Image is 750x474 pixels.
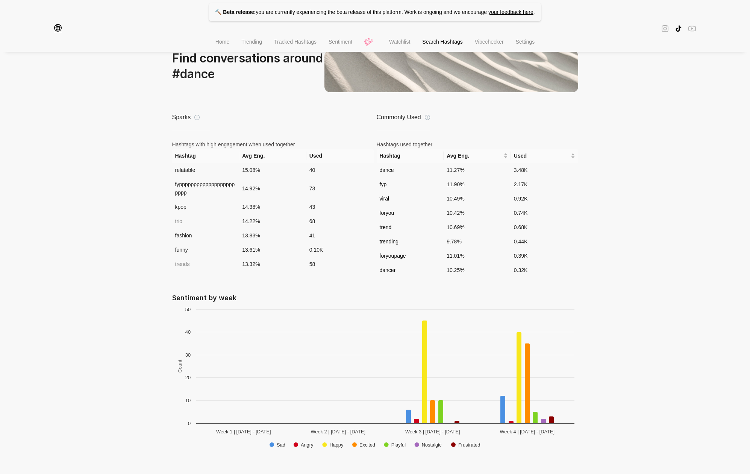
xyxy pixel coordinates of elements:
span: 14.22 % [242,218,260,224]
span: 9.78 % [447,239,462,245]
text: Week 1 | [DATE] - [DATE] [216,429,271,434]
span: 40 [309,167,315,173]
span: 13.32 % [242,261,260,267]
span: 43 [309,204,315,210]
span: 13.83 % [242,232,260,239]
span: 10.49 % [447,196,465,202]
text: Angry [300,442,313,448]
span: Trending [241,39,262,45]
td: choreography [172,271,239,286]
span: 13.26 % [242,275,260,281]
span: 11.01 % [447,253,465,259]
span: 41 [309,232,315,239]
p: you are currently experiencing the beta release of this platform. Work is ongoing and we encourage . [209,3,541,21]
text: 0 [188,421,190,426]
td: fashion [172,228,239,243]
span: Sentiment [329,39,352,45]
td: kpop [172,200,239,214]
span: 0.44K [514,239,528,245]
text: Excited [359,442,375,448]
span: trend [380,224,392,230]
span: 3.48K [514,167,528,173]
td: relatable [172,163,239,177]
span: Vibechecker [475,39,504,45]
text: 10 [185,398,190,403]
span: Settings [516,39,535,45]
text: Nostalgic [421,442,441,448]
span: Used [514,152,569,160]
span: foryou [380,210,394,216]
span: instagram [661,24,669,33]
span: 0.32K [514,267,528,273]
span: 14.38 % [242,204,260,210]
span: 0.68K [514,224,528,230]
th: Avg Eng. [444,149,511,163]
text: Week 3 | [DATE] - [DATE] [405,429,460,434]
span: Search Hashtags [422,39,462,45]
td: funny [172,243,239,257]
span: trending [380,239,399,245]
th: Used [306,149,374,163]
span: 2.17K [514,181,528,187]
text: Playful [391,442,405,448]
div: Sparks [172,112,210,122]
td: fyppppppppppppppppppppppp [172,177,239,200]
img: related-hashtags.png [324,50,578,92]
span: 11.90 % [447,181,465,187]
text: 50 [185,307,190,312]
span: Home [215,39,229,45]
span: youtube [688,24,696,33]
span: 0.92K [514,196,528,202]
span: 0.10K [309,247,323,253]
text: Week 2 | [DATE] - [DATE] [311,429,365,434]
div: Hashtags used together [377,140,578,149]
span: 58 [309,261,315,267]
span: 10.69 % [447,224,465,230]
span: 13.61 % [242,247,260,253]
span: 73 [309,185,315,191]
span: fyp [380,181,387,187]
text: 20 [185,375,190,380]
td: trends [172,257,239,271]
strong: 🔨 Beta release: [215,9,256,15]
text: 30 [185,352,190,358]
div: Hashtags with high engagement when used together [172,140,374,149]
span: 0.39K [514,253,528,259]
span: Watchlist [389,39,410,45]
th: Used [511,149,578,163]
th: Hashtag [172,149,239,163]
span: 68 [309,218,315,224]
span: 0.74K [514,210,528,216]
a: your feedback here [488,9,533,15]
span: dance [380,167,394,173]
text: Sad [277,442,285,448]
span: 10.25 % [447,267,465,273]
span: viral [380,196,389,202]
text: Count [177,360,183,373]
span: 11.27 % [447,167,465,173]
text: 40 [185,329,190,335]
text: Frustrated [458,442,480,448]
span: 10.42 % [447,210,465,216]
h1: Sentiment by week [172,294,578,302]
span: 64 [309,275,315,281]
span: info-circle [194,115,200,120]
span: Avg Eng. [447,152,502,160]
span: info-circle [425,115,430,120]
text: Happy [329,442,344,448]
span: Tracked Hashtags [274,39,317,45]
span: global [54,24,62,33]
div: Find conversations around # dance [172,50,324,82]
span: dancer [380,267,396,273]
div: Commonly Used [377,112,430,122]
span: 14.92 % [242,185,260,191]
text: Week 4 | [DATE] - [DATE] [500,429,555,434]
td: trio [172,214,239,228]
span: foryoupage [380,253,406,259]
th: Avg Eng. [239,149,306,163]
span: 15.08 % [242,167,260,173]
th: Hashtag [377,149,444,163]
